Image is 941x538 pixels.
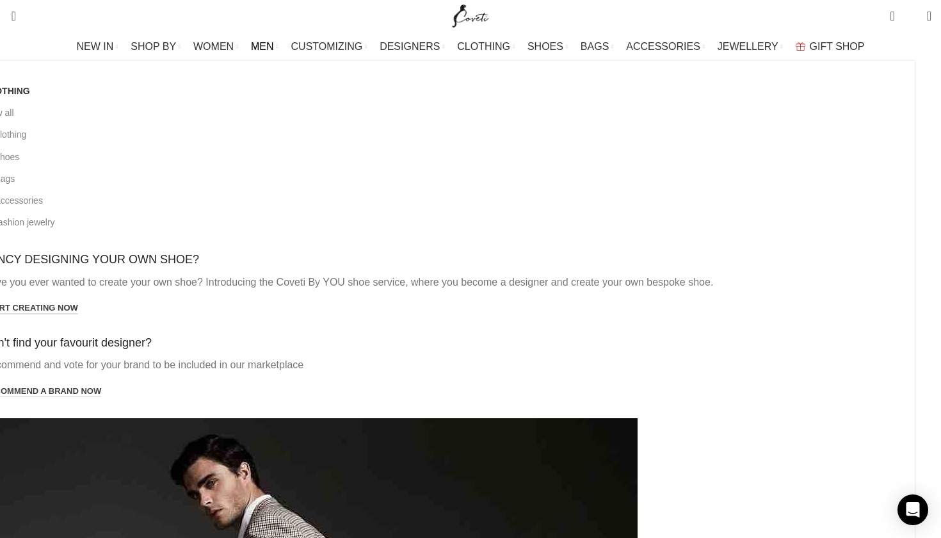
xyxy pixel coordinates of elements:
[718,40,778,53] span: JEWELLERY
[449,10,492,20] a: Site logo
[380,34,444,60] a: DESIGNERS
[810,40,865,53] span: GIFT SHOP
[251,40,274,53] span: MEN
[193,40,234,53] span: WOMEN
[251,34,278,60] a: MEN
[380,40,440,53] span: DESIGNERS
[3,34,938,60] div: Main navigation
[581,34,613,60] a: BAGS
[891,6,901,16] span: 0
[907,13,917,22] span: 0
[291,34,367,60] a: CUSTOMIZING
[796,42,805,51] img: GiftBag
[796,34,865,60] a: GIFT SHOP
[581,40,609,53] span: BAGS
[77,40,114,53] span: NEW IN
[3,3,16,29] a: Search
[897,494,928,525] div: Open Intercom Messenger
[883,3,901,29] a: 0
[131,34,181,60] a: SHOP BY
[626,34,705,60] a: ACCESSORIES
[457,34,515,60] a: CLOTHING
[193,34,238,60] a: WOMEN
[291,40,363,53] span: CUSTOMIZING
[905,3,917,29] div: My Wishlist
[131,40,176,53] span: SHOP BY
[527,40,563,53] span: SHOES
[457,40,510,53] span: CLOTHING
[527,34,568,60] a: SHOES
[77,34,118,60] a: NEW IN
[626,40,700,53] span: ACCESSORIES
[718,34,783,60] a: JEWELLERY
